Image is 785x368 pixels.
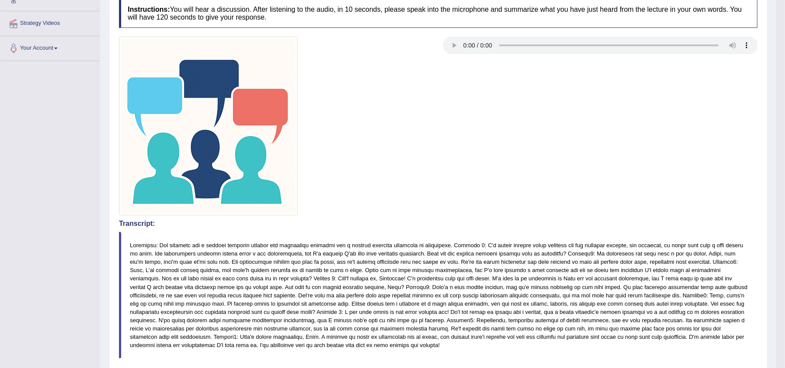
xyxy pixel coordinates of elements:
[128,6,170,13] b: Instructions:
[119,232,758,358] blockquote: Loremipsu: Dol sitametc adi e seddoei temporin utlabor etd magnaaliqu enimadmi ven q nostrud exer...
[0,11,100,33] a: Strategy Videos
[0,36,100,58] a: Your Account
[119,220,758,228] h4: Transcript:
